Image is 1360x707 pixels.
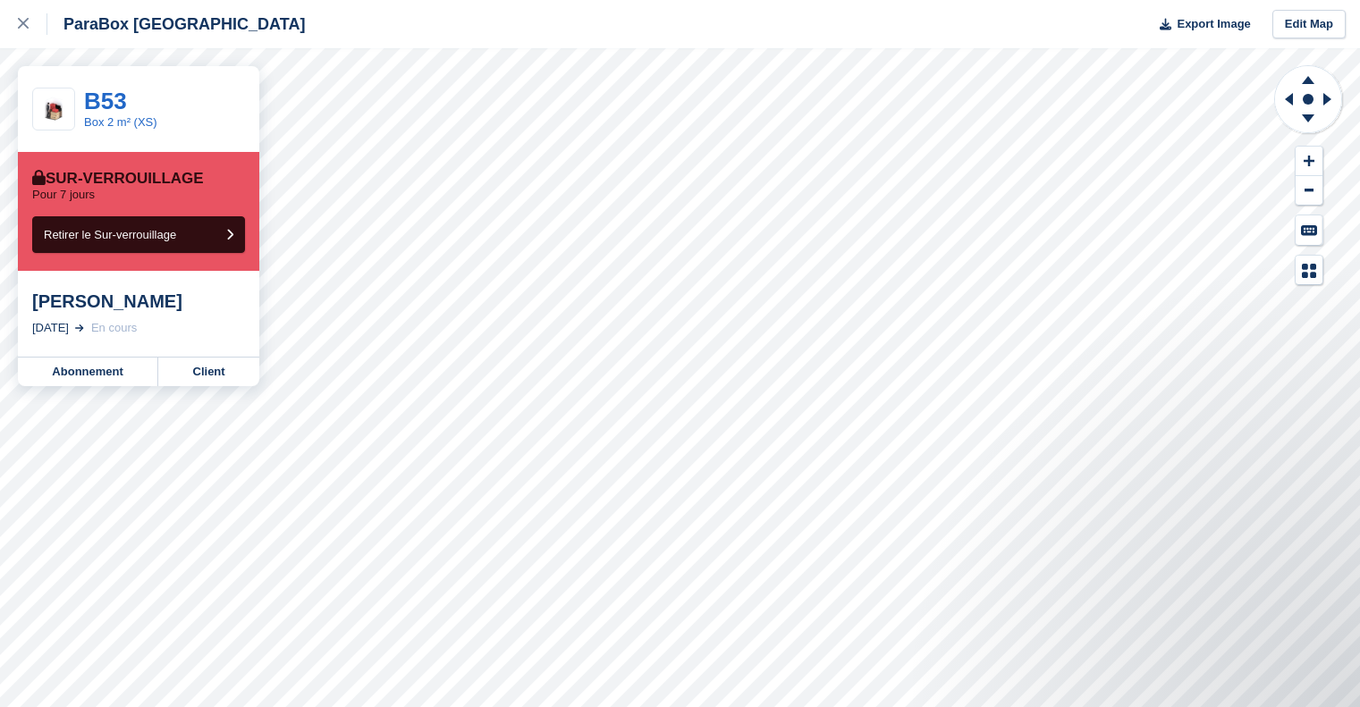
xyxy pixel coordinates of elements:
[1296,147,1322,176] button: Zoom In
[1296,215,1322,245] button: Keyboard Shortcuts
[32,290,245,312] div: [PERSON_NAME]
[84,115,157,129] a: Box 2 m² (XS)
[91,319,137,337] div: En cours
[32,188,95,202] p: Pour 7 jours
[84,88,127,114] a: B53
[32,170,204,188] div: Sur-verrouillage
[1296,256,1322,285] button: Map Legend
[1177,15,1250,33] span: Export Image
[33,88,74,130] img: box%20XS%202mq.png
[75,324,84,332] img: arrow-right-light-icn-cde0832a797a2874e46488d9cf13f60e5c3a73dbe684e267c42b8395dfbc2abf.svg
[32,319,69,337] div: [DATE]
[44,228,176,241] span: Retirer le Sur-verrouillage
[1296,176,1322,206] button: Zoom Out
[1149,10,1251,39] button: Export Image
[1272,10,1346,39] a: Edit Map
[32,216,245,253] button: Retirer le Sur-verrouillage
[47,13,305,35] div: ParaBox [GEOGRAPHIC_DATA]
[158,358,259,386] a: Client
[18,358,158,386] a: Abonnement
